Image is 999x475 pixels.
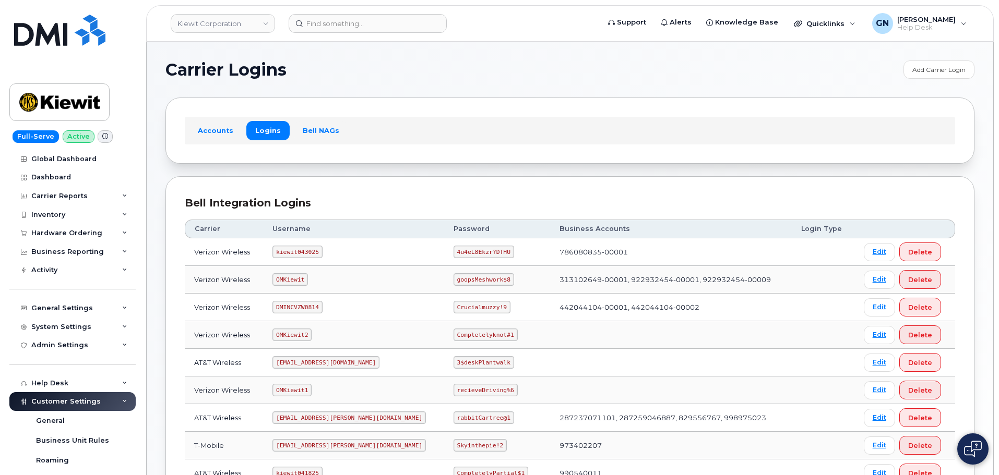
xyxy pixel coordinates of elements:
[899,353,941,372] button: Delete
[294,121,348,140] a: Bell NAGs
[964,441,982,457] img: Open chat
[185,294,263,321] td: Verizon Wireless
[454,384,518,396] code: recieveDriving%6
[908,441,932,450] span: Delete
[272,301,322,313] code: DMINCVZW0814
[864,381,895,399] a: Edit
[272,356,379,369] code: [EMAIL_ADDRESS][DOMAIN_NAME]
[185,376,263,404] td: Verizon Wireless
[185,349,263,376] td: AT&T Wireless
[454,301,510,313] code: Crucialmuzzy!9
[908,247,932,257] span: Delete
[903,60,974,79] a: Add Carrier Login
[272,246,322,258] code: kiewit043025
[454,411,514,424] code: rabbitCartree@1
[454,439,507,452] code: Skyinthepie!2
[185,404,263,432] td: AT&T Wireless
[864,271,895,289] a: Edit
[864,243,895,261] a: Edit
[550,404,792,432] td: 287237071101, 287259046887, 829556767, 998975023
[454,356,514,369] code: 3$deskPlantwalk
[185,196,955,211] div: Bell Integration Logins
[454,273,514,286] code: goopsMeshwork$8
[550,432,792,459] td: 973402207
[272,273,308,286] code: OMKiewit
[899,270,941,289] button: Delete
[185,432,263,459] td: T-Mobile
[165,62,287,78] span: Carrier Logins
[864,298,895,316] a: Edit
[185,238,263,266] td: Verizon Wireless
[899,381,941,399] button: Delete
[185,266,263,294] td: Verizon Wireless
[908,330,932,340] span: Delete
[792,220,854,238] th: Login Type
[263,220,444,238] th: Username
[444,220,550,238] th: Password
[899,242,941,261] button: Delete
[908,302,932,312] span: Delete
[272,411,426,424] code: [EMAIL_ADDRESS][PERSON_NAME][DOMAIN_NAME]
[550,238,792,266] td: 786080835-00001
[908,413,932,423] span: Delete
[272,384,312,396] code: OMKiewit1
[908,275,932,285] span: Delete
[246,121,290,140] a: Logins
[272,439,426,452] code: [EMAIL_ADDRESS][PERSON_NAME][DOMAIN_NAME]
[185,220,263,238] th: Carrier
[899,298,941,316] button: Delete
[899,325,941,344] button: Delete
[550,266,792,294] td: 313102649-00001, 922932454-00001, 922932454-00009
[908,385,932,395] span: Delete
[899,408,941,427] button: Delete
[864,354,895,372] a: Edit
[908,358,932,368] span: Delete
[864,436,895,455] a: Edit
[864,326,895,344] a: Edit
[550,220,792,238] th: Business Accounts
[189,121,242,140] a: Accounts
[454,246,514,258] code: 4u4eL8Ekzr?DTHU
[185,321,263,349] td: Verizon Wireless
[272,328,312,341] code: OMKiewit2
[550,294,792,321] td: 442044104-00001, 442044104-00002
[454,328,518,341] code: Completelyknot#1
[864,409,895,427] a: Edit
[899,436,941,455] button: Delete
